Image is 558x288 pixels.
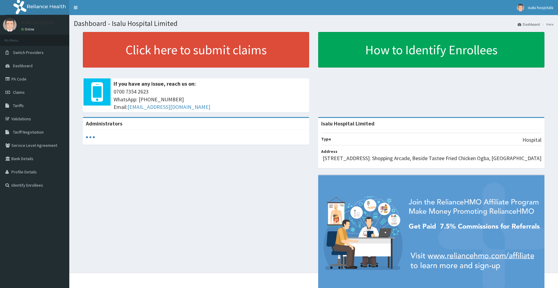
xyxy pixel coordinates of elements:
[321,136,331,142] b: Type
[522,136,541,144] p: Hospital
[114,80,196,87] b: If you have any issue, reach us on:
[323,154,541,162] p: [STREET_ADDRESS]. Shopping Arcade, Beside Tastee Fried Chicken Ogba, [GEOGRAPHIC_DATA]
[21,27,36,31] a: Online
[86,120,122,127] b: Administrators
[518,22,540,27] a: Dashboard
[127,103,210,110] a: [EMAIL_ADDRESS][DOMAIN_NAME]
[13,90,25,95] span: Claims
[21,20,55,25] p: isalu hospitals
[318,32,544,68] a: How to Identify Enrollees
[541,22,553,27] li: Here
[86,133,95,142] svg: audio-loading
[114,88,306,111] span: 0700 7354 2623 WhatsApp: [PHONE_NUMBER] Email:
[13,63,33,68] span: Dashboard
[13,103,24,108] span: Tariffs
[13,129,44,135] span: Tariff Negotiation
[321,149,337,154] b: Address
[3,18,17,32] img: User Image
[13,50,44,55] span: Switch Providers
[517,4,524,11] img: User Image
[74,20,553,27] h1: Dashboard - Isalu Hospital Limited
[83,32,309,68] a: Click here to submit claims
[528,5,553,10] span: isalu hospitals
[321,120,375,127] strong: Isalu Hospital Limited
